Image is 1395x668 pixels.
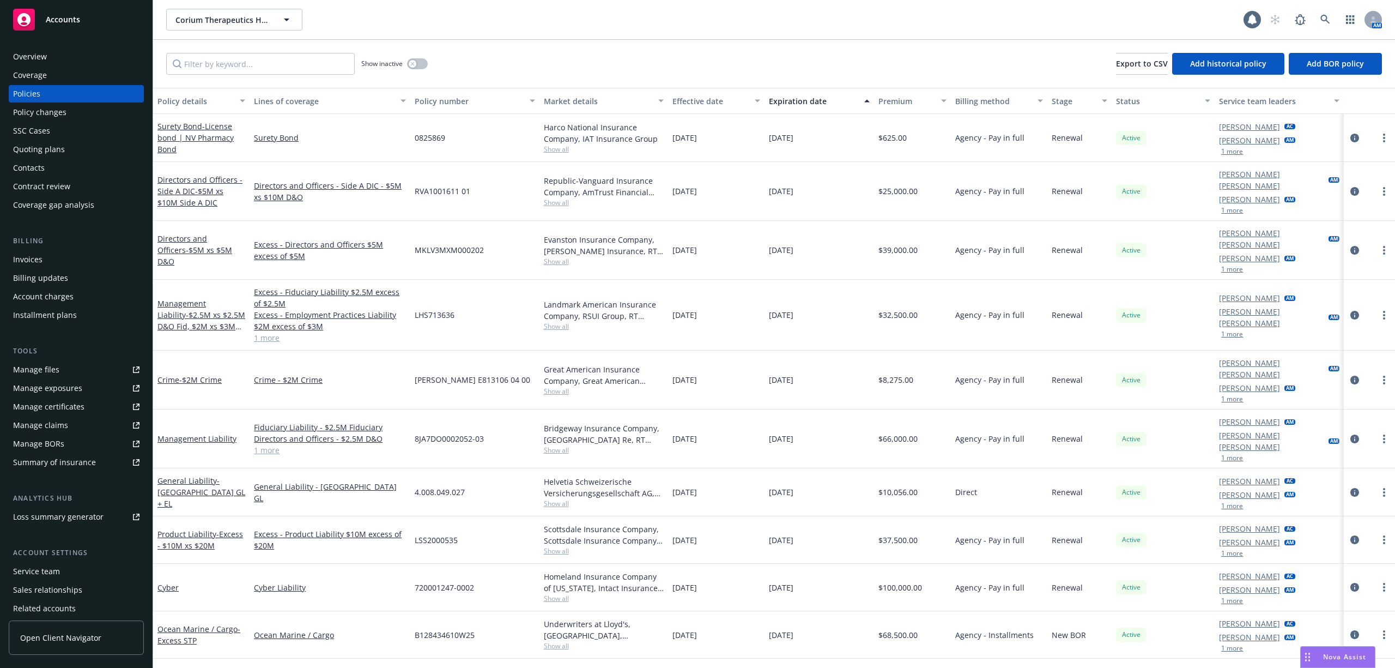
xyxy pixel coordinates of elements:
a: Excess - Fiduciary Liability $2.5M excess of $2.5M [254,286,406,309]
span: - [GEOGRAPHIC_DATA] GL + EL [157,476,245,509]
a: General Liability [157,476,245,509]
button: Export to CSV [1116,53,1168,75]
a: Excess - Employment Practices Liability $2M excess of $3M [254,309,406,332]
span: LHS713636 [415,309,454,321]
a: Manage claims [9,417,144,434]
a: 1 more [254,332,406,344]
div: Service team [13,563,60,580]
button: Lines of coverage [250,88,410,114]
a: [PERSON_NAME] [1219,416,1280,428]
span: Show all [544,641,664,651]
span: LSS2000535 [415,534,458,546]
a: 1 more [254,444,406,456]
span: - $2M Crime [179,375,222,385]
div: Billing [9,236,144,246]
span: [DATE] [672,433,697,444]
span: [DATE] [672,582,697,593]
a: Report a Bug [1289,9,1311,31]
span: [DATE] [769,582,793,593]
span: [DATE] [769,185,793,197]
span: Direct [955,486,977,498]
span: Show all [544,594,664,603]
span: Agency - Pay in full [955,374,1024,386]
a: [PERSON_NAME] [1219,584,1280,595]
span: $625.00 [878,132,907,143]
a: Surety Bond [157,121,234,154]
div: Service team leaders [1219,95,1327,107]
a: [PERSON_NAME] [1219,537,1280,548]
div: Manage exposures [13,380,82,397]
span: Export to CSV [1116,58,1168,69]
a: [PERSON_NAME] [1219,252,1280,264]
span: Agency - Pay in full [955,244,1024,256]
div: Tools [9,346,144,357]
button: 1 more [1221,455,1243,461]
div: Policy number [415,95,523,107]
a: [PERSON_NAME] [PERSON_NAME] [1219,430,1324,453]
span: Renewal [1052,433,1083,444]
div: Underwriters at Lloyd's, [GEOGRAPHIC_DATA], [PERSON_NAME] of London, BMS Group [544,618,664,641]
a: Contacts [9,159,144,177]
span: Agency - Pay in full [955,582,1024,593]
div: Manage BORs [13,435,64,453]
span: Open Client Navigator [20,632,101,643]
div: Billing method [955,95,1031,107]
a: Product Liability [157,529,243,551]
a: Excess - Directors and Officers $5M excess of $5M [254,239,406,262]
div: Analytics hub [9,493,144,504]
button: Service team leaders [1215,88,1343,114]
span: $32,500.00 [878,309,918,321]
a: General Liability - [GEOGRAPHIC_DATA] GL [254,481,406,504]
a: more [1378,581,1391,594]
a: more [1378,244,1391,257]
a: Surety Bond [254,132,406,143]
a: circleInformation [1348,533,1361,546]
a: SSC Cases [9,122,144,140]
button: 1 more [1221,396,1243,402]
div: Invoices [13,251,43,268]
a: Installment plans [9,306,144,324]
a: Accounts [9,4,144,35]
div: Drag to move [1301,647,1314,667]
span: Active [1120,582,1142,592]
button: 1 more [1221,550,1243,557]
div: Expiration date [769,95,858,107]
div: Bridgeway Insurance Company, [GEOGRAPHIC_DATA] Re, RT Specialty Insurance Services, LLC (RSG Spec... [544,423,664,446]
button: Add BOR policy [1289,53,1382,75]
span: Renewal [1052,132,1083,143]
span: [DATE] [672,185,697,197]
a: Policies [9,85,144,103]
span: Add historical policy [1190,58,1266,69]
div: Overview [13,48,47,65]
a: Directors and Officers [157,233,232,267]
button: 1 more [1221,331,1243,338]
button: Policy details [153,88,250,114]
a: Management Liability [157,298,245,343]
span: [DATE] [672,486,697,498]
span: [DATE] [769,486,793,498]
span: Active [1120,310,1142,320]
a: more [1378,486,1391,499]
a: [PERSON_NAME] [1219,382,1280,394]
a: Account charges [9,288,144,305]
a: Manage BORs [9,435,144,453]
div: Stage [1052,95,1095,107]
div: Quoting plans [13,141,65,158]
a: circleInformation [1348,628,1361,641]
a: [PERSON_NAME] [1219,135,1280,146]
a: [PERSON_NAME] [1219,292,1280,304]
a: Excess - Product Liability $10M excess of $20M [254,528,406,551]
span: 8JA7DO0002052-03 [415,433,484,444]
a: more [1378,185,1391,198]
span: [DATE] [769,374,793,386]
a: Invoices [9,251,144,268]
a: [PERSON_NAME] [1219,121,1280,133]
div: Harco National Insurance Company, IAT Insurance Group [544,122,664,145]
div: Great American Insurance Company, Great American Insurance Group, RT Specialty Insurance Services... [544,364,664,387]
span: 4.008.049.027 [415,486,465,498]
div: Contract review [13,178,70,195]
span: Renewal [1052,582,1083,593]
a: Cyber [157,582,179,593]
button: 1 more [1221,148,1243,155]
span: Accounts [46,15,80,24]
